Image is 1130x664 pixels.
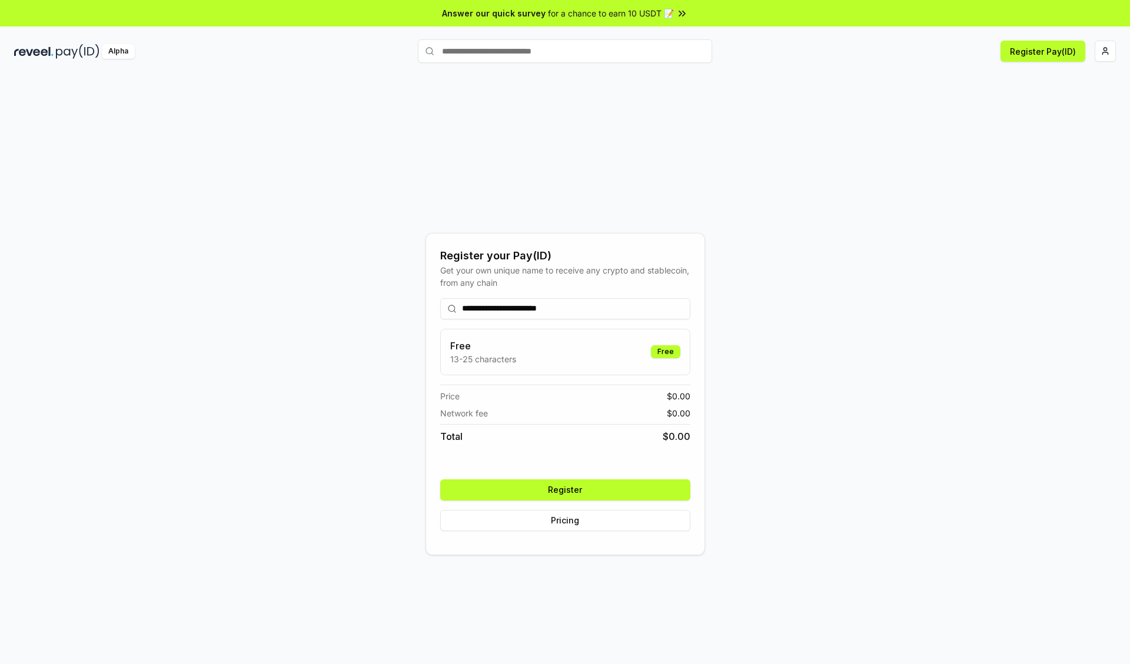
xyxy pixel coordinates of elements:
[440,248,690,264] div: Register your Pay(ID)
[667,390,690,402] span: $ 0.00
[440,479,690,500] button: Register
[450,339,516,353] h3: Free
[440,510,690,531] button: Pricing
[667,407,690,419] span: $ 0.00
[1001,41,1085,62] button: Register Pay(ID)
[450,353,516,365] p: 13-25 characters
[442,7,546,19] span: Answer our quick survey
[440,429,463,443] span: Total
[14,44,54,59] img: reveel_dark
[663,429,690,443] span: $ 0.00
[548,7,674,19] span: for a chance to earn 10 USDT 📝
[440,390,460,402] span: Price
[102,44,135,59] div: Alpha
[651,345,680,358] div: Free
[440,407,488,419] span: Network fee
[440,264,690,289] div: Get your own unique name to receive any crypto and stablecoin, from any chain
[56,44,99,59] img: pay_id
